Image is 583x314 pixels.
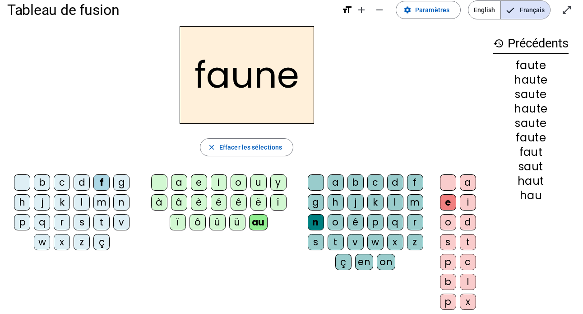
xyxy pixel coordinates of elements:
[460,274,476,290] div: l
[209,214,226,230] div: û
[270,174,287,191] div: y
[501,1,550,19] span: Français
[14,194,30,211] div: h
[74,234,90,250] div: z
[170,214,186,230] div: ï
[93,174,110,191] div: f
[493,60,569,71] div: faute
[200,138,293,156] button: Effacer les sélections
[407,214,423,230] div: r
[468,0,551,19] mat-button-toggle-group: Language selection
[328,174,344,191] div: a
[34,194,50,211] div: j
[561,5,572,15] mat-icon: open_in_full
[460,234,476,250] div: t
[387,234,403,250] div: x
[74,174,90,191] div: d
[74,194,90,211] div: l
[460,194,476,211] div: i
[171,174,187,191] div: a
[387,194,403,211] div: l
[460,294,476,310] div: x
[355,254,373,270] div: en
[347,234,364,250] div: v
[558,1,576,19] button: Entrer en plein écran
[113,194,130,211] div: n
[229,214,245,230] div: ü
[171,194,187,211] div: â
[270,194,287,211] div: î
[211,174,227,191] div: i
[211,194,227,211] div: é
[180,26,314,124] h2: faune
[387,214,403,230] div: q
[347,214,364,230] div: é
[440,274,456,290] div: b
[54,214,70,230] div: r
[468,1,500,19] span: English
[396,1,461,19] button: Paramètres
[460,254,476,270] div: c
[374,5,385,15] mat-icon: remove
[407,234,423,250] div: z
[342,5,352,15] mat-icon: format_size
[250,174,267,191] div: u
[347,194,364,211] div: j
[493,132,569,143] div: faute
[219,142,282,153] span: Effacer les sélections
[440,234,456,250] div: s
[54,194,70,211] div: k
[352,1,370,19] button: Augmenter la taille de la police
[367,214,384,230] div: p
[308,194,324,211] div: g
[191,174,207,191] div: e
[407,174,423,191] div: f
[460,174,476,191] div: a
[34,174,50,191] div: b
[93,214,110,230] div: t
[493,176,569,187] div: haut
[493,190,569,201] div: hau
[347,174,364,191] div: b
[34,214,50,230] div: q
[231,174,247,191] div: o
[493,103,569,114] div: haute
[74,214,90,230] div: s
[151,194,167,211] div: à
[440,194,456,211] div: e
[191,194,207,211] div: è
[415,5,449,15] span: Paramètres
[403,6,412,14] mat-icon: settings
[370,1,389,19] button: Diminuer la taille de la police
[460,214,476,230] div: d
[34,234,50,250] div: w
[440,214,456,230] div: o
[93,234,110,250] div: ç
[493,89,569,100] div: saute
[493,118,569,129] div: saute
[407,194,423,211] div: m
[328,194,344,211] div: h
[493,75,569,85] div: haute
[113,174,130,191] div: g
[113,214,130,230] div: v
[54,234,70,250] div: x
[367,174,384,191] div: c
[493,38,504,49] mat-icon: history
[190,214,206,230] div: ô
[208,143,216,151] mat-icon: close
[249,214,268,230] div: au
[308,234,324,250] div: s
[54,174,70,191] div: c
[493,33,569,54] h3: Précédents
[367,234,384,250] div: w
[440,254,456,270] div: p
[250,194,267,211] div: ë
[377,254,395,270] div: on
[356,5,367,15] mat-icon: add
[387,174,403,191] div: d
[335,254,352,270] div: ç
[440,294,456,310] div: p
[328,214,344,230] div: o
[493,161,569,172] div: saut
